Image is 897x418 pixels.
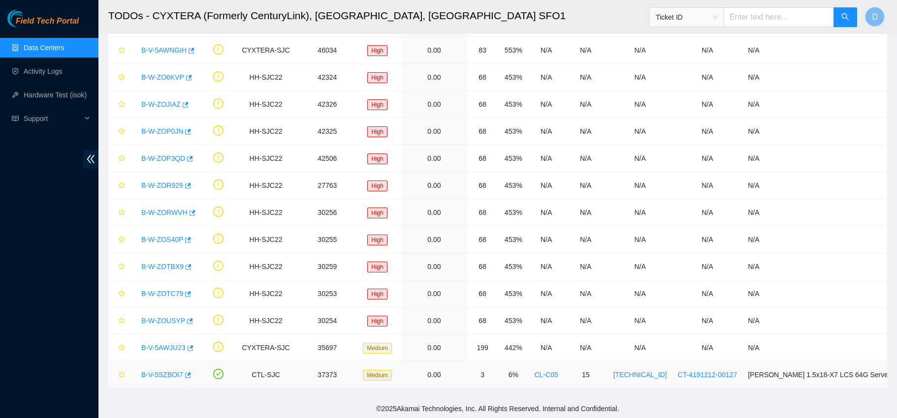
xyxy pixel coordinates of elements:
span: D [872,11,878,23]
input: Enter text here... [724,7,834,27]
span: double-left [83,150,98,168]
td: N/A [529,334,564,361]
td: 0.00 [401,118,467,145]
span: check-circle [213,369,224,379]
td: 6% [498,361,529,388]
span: High [367,262,387,272]
a: B-V-5AWNGIH [141,46,187,54]
a: B-W-ZORWVH [141,209,188,216]
td: 453% [498,199,529,226]
span: star [118,128,125,136]
td: N/A [608,199,673,226]
td: 0.00 [401,253,467,280]
td: 83 [467,37,498,64]
td: N/A [608,118,673,145]
td: 0.00 [401,37,467,64]
span: High [367,45,387,56]
td: 68 [467,280,498,307]
td: 68 [467,172,498,199]
td: HH-SJC22 [235,280,297,307]
td: 453% [498,91,529,118]
a: Akamai TechnologiesField Tech Portal [7,18,79,30]
td: N/A [608,145,673,172]
button: star [114,150,126,166]
td: 68 [467,91,498,118]
td: 0.00 [401,334,467,361]
td: 46034 [297,37,358,64]
a: [TECHNICAL_ID] [613,371,667,379]
span: search [841,13,849,22]
td: 30256 [297,199,358,226]
td: HH-SJC22 [235,118,297,145]
td: HH-SJC22 [235,64,297,91]
td: HH-SJC22 [235,199,297,226]
span: star [118,236,125,244]
td: 42325 [297,118,358,145]
button: star [114,286,126,301]
span: High [367,99,387,110]
td: 15 [564,361,608,388]
span: star [118,155,125,163]
td: N/A [529,91,564,118]
span: High [367,126,387,137]
td: 68 [467,199,498,226]
td: N/A [529,199,564,226]
td: 0.00 [401,199,467,226]
a: B-W-ZOP3QD [141,154,185,162]
a: B-V-5SZBOI7 [141,371,183,379]
td: N/A [673,307,743,334]
span: star [118,101,125,109]
span: High [367,180,387,191]
td: HH-SJC22 [235,91,297,118]
span: High [367,72,387,83]
a: B-W-ZOTC79 [141,290,183,298]
span: star [118,263,125,271]
button: star [114,232,126,247]
td: N/A [564,118,608,145]
a: B-W-ZOTBX9 [141,263,184,270]
span: exclamation-circle [213,207,224,217]
td: 453% [498,253,529,280]
td: 453% [498,226,529,253]
a: CT-4191212-00127 [678,371,737,379]
span: exclamation-circle [213,125,224,136]
td: N/A [608,334,673,361]
td: 0.00 [401,307,467,334]
td: HH-SJC22 [235,253,297,280]
td: CYXTERA-SJC [235,37,297,64]
td: 453% [498,307,529,334]
td: N/A [529,64,564,91]
td: CTL-SJC [235,361,297,388]
td: N/A [673,334,743,361]
td: N/A [564,64,608,91]
td: 30259 [297,253,358,280]
td: 0.00 [401,91,467,118]
td: N/A [564,307,608,334]
td: N/A [564,199,608,226]
td: N/A [673,253,743,280]
a: B-V-5AWJU23 [141,344,186,352]
span: High [367,208,387,218]
a: B-W-ZOUSYP [141,317,185,325]
td: N/A [564,226,608,253]
td: N/A [673,145,743,172]
td: 553% [498,37,529,64]
td: 199 [467,334,498,361]
td: 68 [467,64,498,91]
td: N/A [529,226,564,253]
td: N/A [673,37,743,64]
td: N/A [564,37,608,64]
span: exclamation-circle [213,44,224,55]
button: star [114,367,126,383]
td: 442% [498,334,529,361]
span: High [367,153,387,164]
td: 68 [467,118,498,145]
td: HH-SJC22 [235,307,297,334]
button: star [114,340,126,356]
td: 42506 [297,145,358,172]
span: exclamation-circle [213,315,224,325]
td: 0.00 [401,145,467,172]
td: N/A [608,91,673,118]
td: N/A [673,91,743,118]
td: 37373 [297,361,358,388]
